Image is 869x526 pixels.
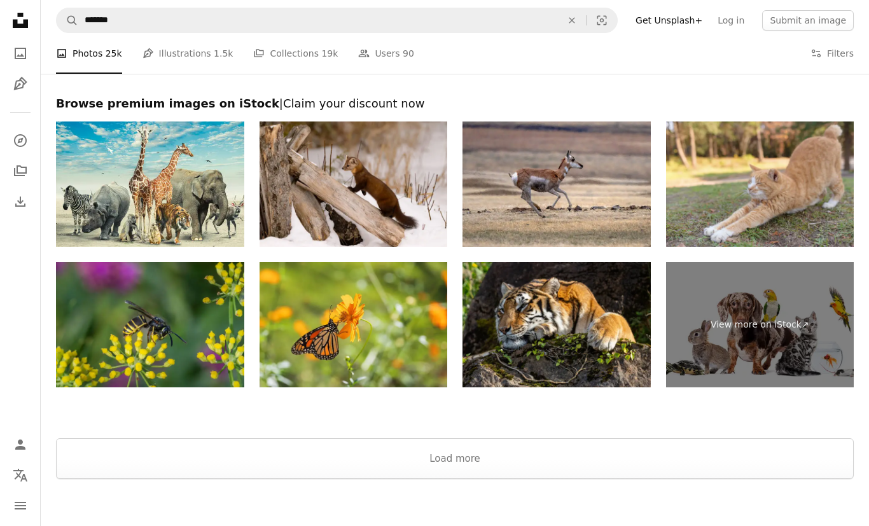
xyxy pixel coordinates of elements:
[56,262,244,387] img: Widow yellowjacket wasp, (Vespula vidua), Guêpe veuve yellowjacket.
[710,10,752,31] a: Log in
[279,97,425,110] span: | Claim your discount now
[8,493,33,518] button: Menu
[8,128,33,153] a: Explore
[666,262,854,387] a: View more on iStock↗
[628,10,710,31] a: Get Unsplash+
[260,121,448,247] img: American martin / pine martin climbing on a log in the middle of winter.
[666,121,854,247] img: White-brown patterned cat stretching
[462,262,651,387] img: Adult tiger resting on the grass. Close-up of a tiger. Large predators. Wild animals in the wild.
[8,41,33,66] a: Photos
[8,462,33,488] button: Language
[57,8,78,32] button: Search Unsplash
[8,71,33,97] a: Illustrations
[403,46,414,60] span: 90
[8,432,33,457] a: Log in / Sign up
[143,33,233,74] a: Illustrations 1.5k
[358,33,414,74] a: Users 90
[462,121,651,247] img: Pronghorn or Antelope running in rural Montana, Golden Valley county, United States
[260,262,448,387] img: Migrating Monarch butterfly feeding on Cosmos flower
[214,46,233,60] span: 1.5k
[56,8,618,33] form: Find visuals sitewide
[56,121,244,247] img: Large group of African safari animals together composited in a scene of the ground
[56,96,854,111] h2: Browse premium images on iStock
[587,8,617,32] button: Visual search
[8,8,33,36] a: Home — Unsplash
[56,438,854,479] button: Load more
[8,158,33,184] a: Collections
[810,33,854,74] button: Filters
[8,189,33,214] a: Download History
[253,33,338,74] a: Collections 19k
[762,10,854,31] button: Submit an image
[321,46,338,60] span: 19k
[558,8,586,32] button: Clear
